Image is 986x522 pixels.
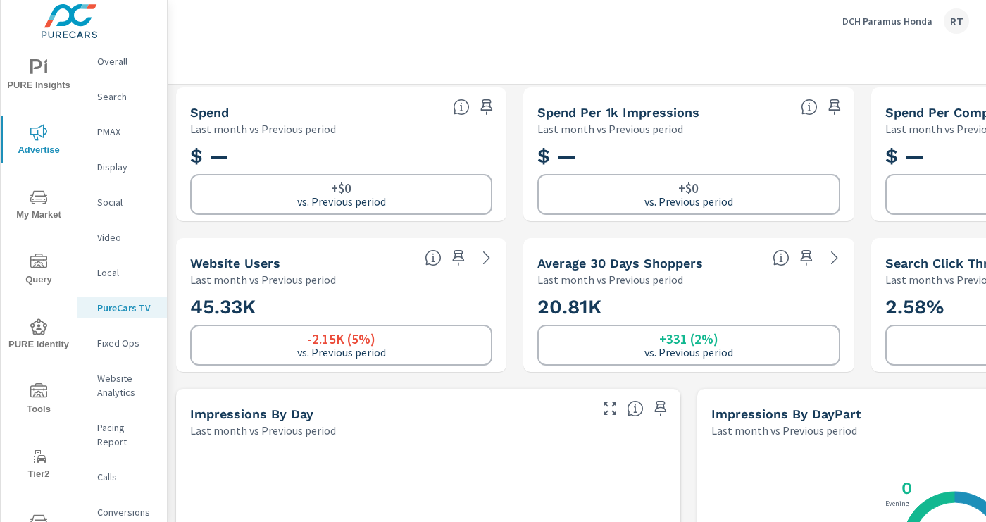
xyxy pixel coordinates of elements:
[190,294,492,319] h2: 45.33K
[77,227,167,248] div: Video
[190,256,280,271] h5: Website Users
[5,124,73,159] span: Advertise
[190,105,229,120] h5: Spend
[77,121,167,142] div: PMAX
[77,333,167,354] div: Fixed Ops
[659,332,718,346] h6: +331 (2%)
[77,368,167,403] div: Website Analytics
[97,160,156,174] p: Display
[453,99,470,116] span: Cost of your connected TV ad campaigns. [Source: This data is provided by the video advertising p...
[190,406,313,421] h5: Impressions by Day
[97,89,156,104] p: Search
[190,271,336,288] p: Last month vs Previous period
[97,195,156,209] p: Social
[5,59,73,94] span: PURE Insights
[537,144,840,168] h2: $ —
[537,105,699,120] h5: Spend Per 1k Impressions
[97,54,156,68] p: Overall
[97,125,156,139] p: PMAX
[77,466,167,487] div: Calls
[5,254,73,288] span: Query
[823,247,846,269] a: See more details in report
[5,318,73,353] span: PURE Identity
[77,417,167,452] div: Pacing Report
[77,86,167,107] div: Search
[5,448,73,483] span: Tier2
[823,96,846,118] span: Save this to your personalized report
[190,422,336,439] p: Last month vs Previous period
[537,256,703,271] h5: Average 30 Days Shoppers
[297,195,386,208] p: vs. Previous period
[644,195,733,208] p: vs. Previous period
[944,8,969,34] div: RT
[97,470,156,484] p: Calls
[425,249,442,266] span: Unique website visitors over the selected time period. [Source: Website Analytics]
[307,332,375,346] h6: -2.15K (5%)
[899,478,912,498] h3: 0
[77,156,167,178] div: Display
[77,262,167,283] div: Local
[537,294,840,319] h2: 20.81K
[297,346,386,359] p: vs. Previous period
[97,421,156,449] p: Pacing Report
[537,271,683,288] p: Last month vs Previous period
[773,249,790,266] span: A rolling 30 day total of daily Shoppers on the dealership website, averaged over the selected da...
[97,336,156,350] p: Fixed Ops
[77,297,167,318] div: PureCars TV
[537,120,683,137] p: Last month vs Previous period
[97,266,156,280] p: Local
[711,406,861,421] h5: Impressions by DayPart
[644,346,733,359] p: vs. Previous period
[77,192,167,213] div: Social
[447,247,470,269] span: Save this to your personalized report
[599,397,621,420] button: Make Fullscreen
[678,181,699,195] h6: +$0
[97,301,156,315] p: PureCars TV
[475,247,498,269] a: See more details in report
[97,371,156,399] p: Website Analytics
[97,505,156,519] p: Conversions
[649,397,672,420] span: Save this to your personalized report
[882,500,912,507] p: Evening
[97,230,156,244] p: Video
[190,144,492,168] h2: $ —
[801,99,818,116] span: Total spend per 1,000 impressions. [Source: This data is provided by the video advertising platform]
[331,181,351,195] h6: +$0
[475,96,498,118] span: Save this to your personalized report
[77,51,167,72] div: Overall
[5,383,73,418] span: Tools
[711,422,857,439] p: Last month vs Previous period
[795,247,818,269] span: Save this to your personalized report
[5,189,73,223] span: My Market
[842,15,932,27] p: DCH Paramus Honda
[190,120,336,137] p: Last month vs Previous period
[627,400,644,417] span: The number of impressions, broken down by the day of the week they occurred.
